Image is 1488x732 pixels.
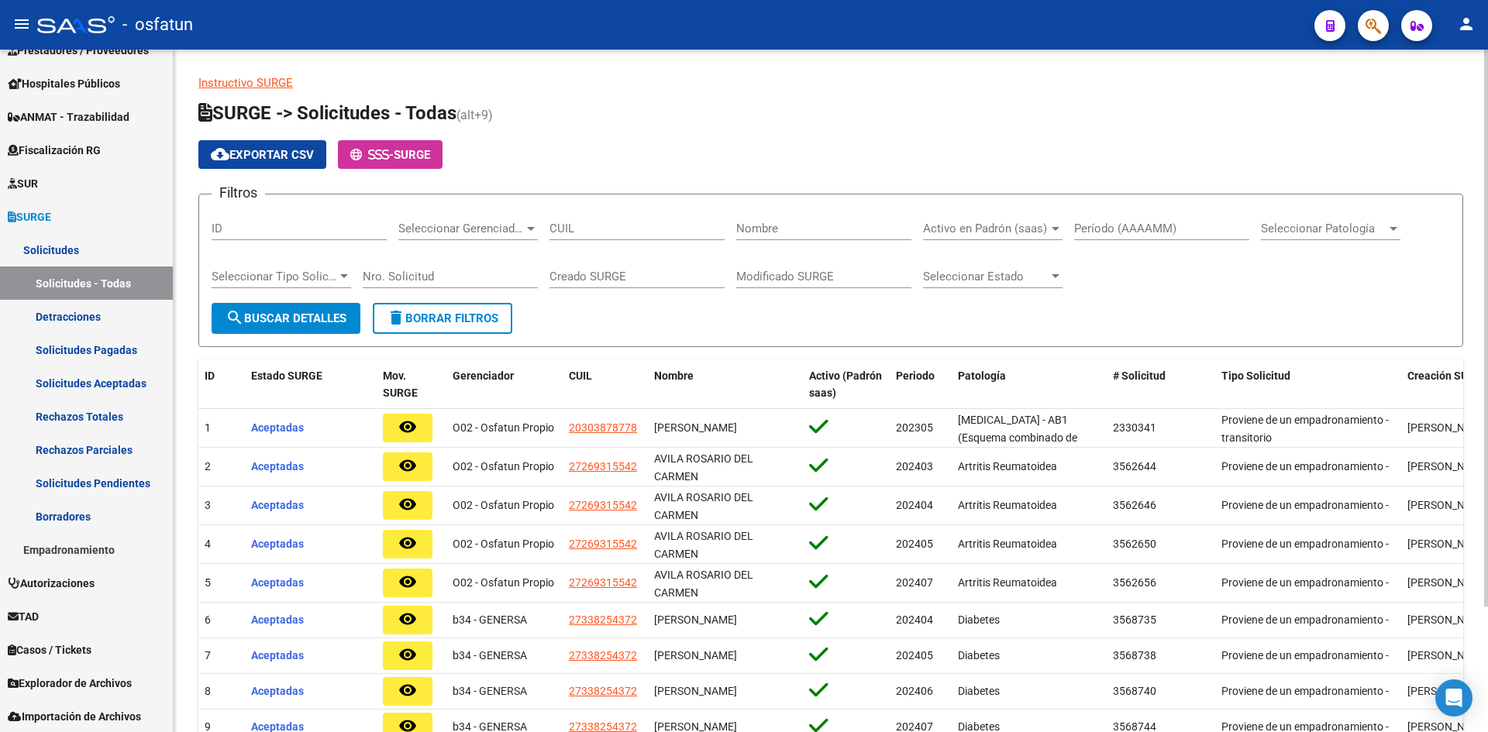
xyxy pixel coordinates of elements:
[453,369,514,382] span: Gerenciador
[453,649,527,662] span: b34 - GENERSA
[398,495,417,514] mat-icon: remove_red_eye
[8,641,91,658] span: Casos / Tickets
[211,148,314,162] span: Exportar CSV
[654,569,753,599] span: AVILA ROSARIO DEL CARMEN
[212,182,265,204] h3: Filtros
[654,613,737,626] span: [PERSON_NAME]
[1113,613,1156,626] span: 3568735
[1215,359,1401,411] datatable-header-cell: Tipo Solicitud
[8,175,38,192] span: SUR
[569,576,637,589] span: 27269315542
[205,460,211,473] span: 2
[251,499,304,511] span: Aceptadas
[896,576,933,589] span: 202407
[383,369,418,400] span: Mov. SURGE
[958,499,1057,511] span: Artritis Reumatoidea
[923,222,1049,235] span: Activo en Padrón (saas)
[896,460,933,473] span: 202403
[251,460,304,473] span: Aceptadas
[198,76,293,90] a: Instructivo SURGE
[251,369,322,382] span: Estado SURGE
[1221,613,1389,626] span: Proviene de un empadronamiento -
[205,576,211,589] span: 5
[569,499,637,511] span: 27269315542
[387,311,498,325] span: Borrar Filtros
[251,421,304,434] span: Aceptadas
[8,675,132,692] span: Explorador de Archivos
[1457,15,1476,33] mat-icon: person
[1221,414,1389,444] span: Proviene de un empadronamiento - transitorio
[896,421,933,434] span: 202305
[12,15,31,33] mat-icon: menu
[198,102,456,124] span: SURGE -> Solicitudes - Todas
[958,538,1057,550] span: Artritis Reumatoidea
[1113,421,1156,434] span: 2330341
[122,8,193,42] span: - osfatun
[398,645,417,664] mat-icon: remove_red_eye
[1113,499,1156,511] span: 3562646
[1221,460,1389,473] span: Proviene de un empadronamiento -
[654,491,753,521] span: AVILA ROSARIO DEL CARMEN
[8,75,120,92] span: Hospitales Públicos
[1113,538,1156,550] span: 3562650
[896,613,933,626] span: 202404
[377,359,446,411] datatable-header-cell: Mov. SURGE
[212,270,337,284] span: Seleccionar Tipo Solicitud
[654,649,737,662] span: [PERSON_NAME]
[923,270,1049,284] span: Seleccionar Estado
[569,369,592,382] span: CUIL
[226,311,346,325] span: Buscar Detalles
[205,649,211,662] span: 7
[211,145,229,163] mat-icon: cloud_download
[453,685,527,697] span: b34 - GENERSA
[958,460,1057,473] span: Artritis Reumatoidea
[398,534,417,552] mat-icon: remove_red_eye
[212,303,360,334] button: Buscar Detalles
[198,359,245,411] datatable-header-cell: ID
[648,359,803,411] datatable-header-cell: Nombre
[387,308,405,327] mat-icon: delete
[1261,222,1386,235] span: Seleccionar Patología
[394,148,430,162] span: SURGE
[569,538,637,550] span: 27269315542
[398,610,417,628] mat-icon: remove_red_eye
[654,369,694,382] span: Nombre
[1221,685,1389,697] span: Proviene de un empadronamiento -
[569,421,637,434] span: 20303878778
[1113,649,1156,662] span: 3568738
[245,359,377,411] datatable-header-cell: Estado SURGE
[251,685,304,697] span: Aceptadas
[446,359,563,411] datatable-header-cell: Gerenciador
[453,538,554,550] span: O02 - Osfatun Propio
[569,613,637,626] span: 27338254372
[1221,499,1389,511] span: Proviene de un empadronamiento -
[456,108,493,122] span: (alt+9)
[251,649,304,662] span: Aceptadas
[569,685,637,697] span: 27338254372
[654,452,753,483] span: AVILA ROSARIO DEL CARMEN
[896,499,933,511] span: 202404
[198,140,326,169] button: Exportar CSV
[569,649,637,662] span: 27338254372
[205,538,211,550] span: 4
[952,359,1107,411] datatable-header-cell: Patología
[453,576,554,589] span: O02 - Osfatun Propio
[8,575,95,592] span: Autorizaciones
[205,685,211,697] span: 8
[654,530,753,560] span: AVILA ROSARIO DEL CARMEN
[654,685,737,697] span: [PERSON_NAME]
[8,708,141,725] span: Importación de Archivos
[251,576,304,589] span: Aceptadas
[1113,460,1156,473] span: 3562644
[453,613,527,626] span: b34 - GENERSA
[958,576,1057,589] span: Artritis Reumatoidea
[1221,576,1389,589] span: Proviene de un empadronamiento -
[958,649,1000,662] span: Diabetes
[569,460,637,473] span: 27269315542
[398,681,417,699] mat-icon: remove_red_eye
[8,108,129,125] span: ANMAT - Trazabilidad
[251,613,304,626] span: Aceptadas
[398,572,417,591] mat-icon: remove_red_eye
[1113,369,1166,382] span: # Solicitud
[809,369,882,400] span: Activo (Padrón saas)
